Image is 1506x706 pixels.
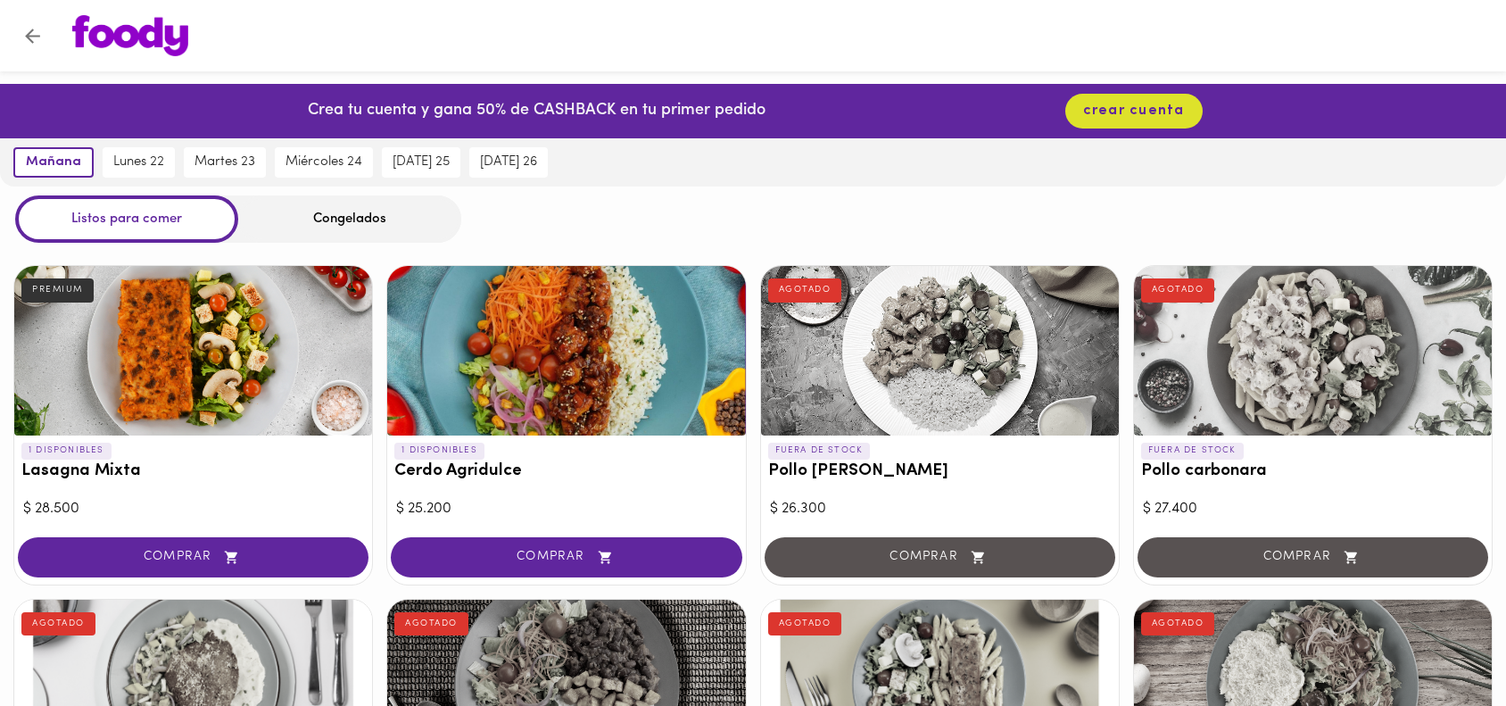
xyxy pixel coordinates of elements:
[275,147,373,178] button: miércoles 24
[11,14,54,58] button: Volver
[1065,94,1203,129] button: crear cuenta
[480,154,537,170] span: [DATE] 26
[768,278,842,302] div: AGOTADO
[394,612,468,635] div: AGOTADO
[1141,278,1215,302] div: AGOTADO
[1141,612,1215,635] div: AGOTADO
[238,195,461,243] div: Congelados
[18,537,368,577] button: COMPRAR
[184,147,266,178] button: martes 23
[23,499,363,519] div: $ 28.500
[21,443,112,459] p: 1 DISPONIBLES
[1083,103,1185,120] span: crear cuenta
[768,443,871,459] p: FUERA DE STOCK
[469,147,548,178] button: [DATE] 26
[1134,266,1492,436] div: Pollo carbonara
[40,550,346,565] span: COMPRAR
[1141,443,1244,459] p: FUERA DE STOCK
[26,154,81,170] span: mañana
[21,462,365,481] h3: Lasagna Mixta
[768,462,1112,481] h3: Pollo [PERSON_NAME]
[1143,499,1483,519] div: $ 27.400
[394,462,738,481] h3: Cerdo Agridulce
[15,195,238,243] div: Listos para comer
[1141,462,1485,481] h3: Pollo carbonara
[21,278,94,302] div: PREMIUM
[413,550,719,565] span: COMPRAR
[396,499,736,519] div: $ 25.200
[13,147,94,178] button: mañana
[393,154,450,170] span: [DATE] 25
[14,266,372,436] div: Lasagna Mixta
[285,154,362,170] span: miércoles 24
[21,612,95,635] div: AGOTADO
[308,100,765,123] p: Crea tu cuenta y gana 50% de CASHBACK en tu primer pedido
[1403,602,1488,688] iframe: Messagebird Livechat Widget
[103,147,175,178] button: lunes 22
[394,443,484,459] p: 1 DISPONIBLES
[382,147,460,178] button: [DATE] 25
[770,499,1110,519] div: $ 26.300
[761,266,1119,436] div: Pollo Tikka Massala
[387,266,745,436] div: Cerdo Agridulce
[194,154,255,170] span: martes 23
[391,537,741,577] button: COMPRAR
[72,15,188,56] img: logo.png
[113,154,164,170] span: lunes 22
[768,612,842,635] div: AGOTADO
